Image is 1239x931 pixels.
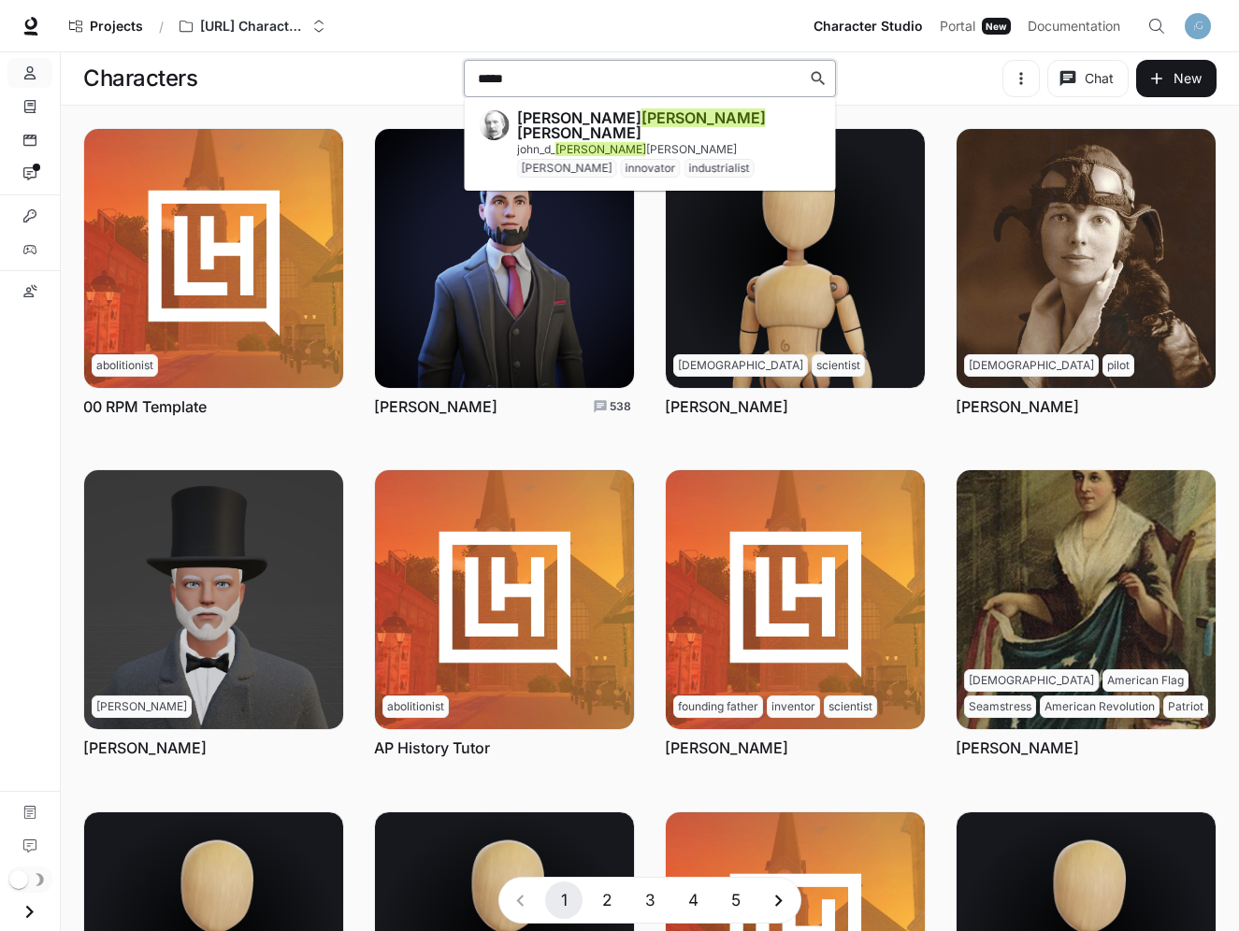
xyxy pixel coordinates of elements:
[84,470,343,729] img: Andrew Carnegie
[498,877,801,924] nav: pagination navigation
[480,110,510,140] img: John D. Rockefeller
[982,18,1011,35] div: New
[517,159,621,178] span: Robber Baron
[200,19,305,35] p: [URL] Characters
[588,881,626,919] button: Go to page 2
[631,881,669,919] button: Go to page 3
[641,108,766,127] span: [PERSON_NAME]
[665,738,788,758] a: [PERSON_NAME]
[7,159,52,189] a: Interactions
[957,129,1216,388] img: Amelia Earhart
[151,17,171,36] div: /
[1047,60,1129,97] button: Chat
[1179,7,1217,45] button: User avatar
[7,235,52,265] a: Variables
[1028,15,1120,38] span: Documentation
[7,125,52,155] a: Scenes
[517,108,766,142] span: [PERSON_NAME] [PERSON_NAME]
[593,398,631,415] a: Total conversations
[717,881,755,919] button: Go to page 5
[83,60,197,97] h1: Characters
[674,881,712,919] button: Go to page 4
[7,92,52,122] a: Knowledge
[957,470,1216,729] img: Betsy Ross
[7,277,52,307] a: Custom pronunciations
[956,396,1079,417] a: [PERSON_NAME]
[545,881,583,919] button: page 1
[806,7,930,45] a: Character Studio
[171,7,334,45] button: Open workspace menu
[7,797,52,827] a: Documentation
[522,161,612,176] p: [PERSON_NAME]
[1020,7,1134,45] a: Documentation
[517,142,737,156] span: john_d_ [PERSON_NAME]
[8,893,50,931] button: Open drawer
[9,868,28,889] span: Dark mode toggle
[956,738,1079,758] a: [PERSON_NAME]
[7,201,52,231] a: Integrations
[374,396,497,417] a: [PERSON_NAME]
[83,738,207,758] a: [PERSON_NAME]
[760,881,798,919] button: Go to next page
[689,161,750,176] p: industrialist
[932,7,1018,45] a: PortalNew
[7,58,52,88] a: Characters
[555,142,646,156] span: [PERSON_NAME]
[1185,13,1211,39] img: User avatar
[1136,60,1217,97] button: New
[621,159,684,178] span: innovator
[626,161,676,176] p: innovator
[666,470,925,729] img: Benjamin Franklin
[90,19,143,35] span: Projects
[374,738,490,758] a: AP History Tutor
[83,396,207,417] a: 00 RPM Template
[7,831,52,861] a: Feedback
[1138,7,1175,45] button: Open Command Menu
[665,396,788,417] a: [PERSON_NAME]
[61,7,151,45] a: Go to projects
[940,15,975,38] span: Portal
[375,470,634,729] img: AP History Tutor
[684,159,758,178] span: industrialist
[610,398,631,415] p: 538
[814,15,923,38] span: Character Studio
[84,129,343,388] img: 00 RPM Template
